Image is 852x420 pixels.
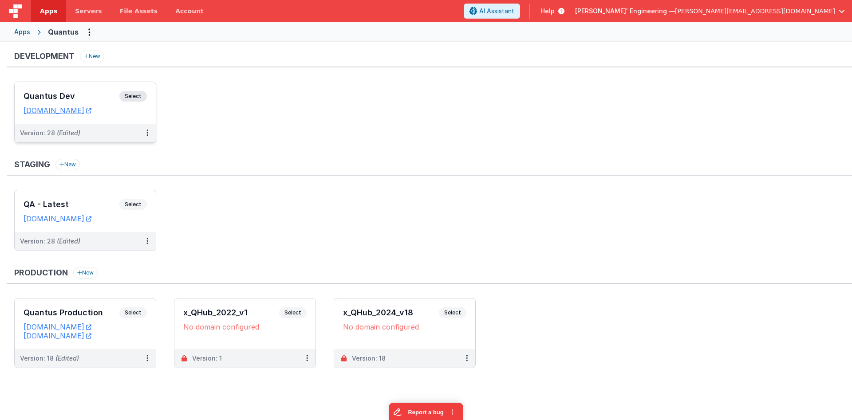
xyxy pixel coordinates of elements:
a: [DOMAIN_NAME] [24,106,91,115]
span: [PERSON_NAME]' Engineering — [575,7,675,16]
div: Version: 28 [20,237,80,246]
span: Help [540,7,555,16]
div: Version: 18 [352,354,386,363]
button: Options [82,25,96,39]
span: Select [119,91,147,102]
span: Select [119,307,147,318]
span: Select [119,199,147,210]
span: (Edited) [55,354,79,362]
div: No domain configured [343,322,466,331]
h3: QA - Latest [24,200,119,209]
span: [PERSON_NAME][EMAIL_ADDRESS][DOMAIN_NAME] [675,7,835,16]
a: [DOMAIN_NAME] [24,322,91,331]
h3: x_QHub_2024_v18 [343,308,439,317]
h3: Quantus Production [24,308,119,317]
h3: Development [14,52,75,61]
div: Quantus [48,27,79,37]
button: New [73,267,98,279]
a: [DOMAIN_NAME] [24,214,91,223]
button: New [55,159,80,170]
a: [DOMAIN_NAME] [24,331,91,340]
div: Version: 28 [20,129,80,137]
div: Version: 1 [192,354,222,363]
span: Select [439,307,466,318]
h3: Production [14,268,68,277]
button: AI Assistant [464,4,520,19]
h3: x_QHub_2022_v1 [183,308,279,317]
span: File Assets [120,7,158,16]
span: Select [279,307,307,318]
button: New [80,51,104,62]
span: Servers [75,7,102,16]
div: Version: 18 [20,354,79,363]
span: Apps [40,7,57,16]
span: (Edited) [57,237,80,245]
div: No domain configured [183,322,307,331]
button: [PERSON_NAME]' Engineering — [PERSON_NAME][EMAIL_ADDRESS][DOMAIN_NAME] [575,7,845,16]
div: Apps [14,27,30,36]
h3: Staging [14,160,50,169]
span: AI Assistant [479,7,514,16]
h3: Quantus Dev [24,92,119,101]
span: (Edited) [57,129,80,137]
